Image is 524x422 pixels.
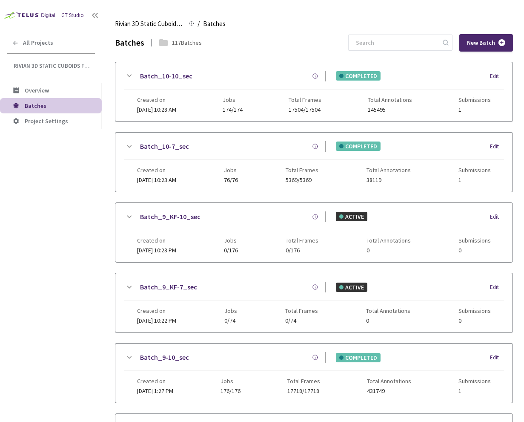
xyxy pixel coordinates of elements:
[467,39,495,46] span: New Batch
[115,203,513,262] div: Batch_9_KF-10_secACTIVEEditCreated on[DATE] 10:23 PMJobs0/176Total Frames0/176Total Annotations0S...
[490,353,504,362] div: Edit
[367,378,411,384] span: Total Annotations
[137,96,176,103] span: Created on
[224,237,238,244] span: Jobs
[458,177,491,183] span: 1
[286,177,318,183] span: 5369/5369
[458,388,491,394] span: 1
[224,318,237,324] span: 0/74
[25,87,49,94] span: Overview
[336,142,381,151] div: COMPLETED
[137,237,176,244] span: Created on
[368,107,412,113] span: 145495
[367,388,411,394] span: 431749
[23,39,53,46] span: All Projects
[224,167,238,173] span: Jobs
[367,177,411,183] span: 38119
[285,318,318,324] span: 0/74
[367,167,411,173] span: Total Annotations
[137,317,176,324] span: [DATE] 10:22 PM
[224,247,238,254] span: 0/176
[285,307,318,314] span: Total Frames
[458,107,491,113] span: 1
[140,352,189,363] a: Batch_9-10_sec
[367,247,411,254] span: 0
[61,11,84,20] div: GT Studio
[458,237,491,244] span: Submissions
[220,378,241,384] span: Jobs
[336,283,367,292] div: ACTIVE
[287,388,320,394] span: 17718/17718
[458,307,491,314] span: Submissions
[289,96,321,103] span: Total Frames
[203,19,226,29] span: Batches
[289,107,321,113] span: 17504/17504
[140,211,200,222] a: Batch_9_KF-10_sec
[287,378,320,384] span: Total Frames
[224,177,238,183] span: 76/76
[115,62,513,121] div: Batch_10-10_secCOMPLETEDEditCreated on[DATE] 10:28 AMJobs174/174Total Frames17504/17504Total Anno...
[137,167,176,173] span: Created on
[220,388,241,394] span: 176/176
[137,387,173,395] span: [DATE] 1:27 PM
[137,176,176,184] span: [DATE] 10:23 AM
[223,107,243,113] span: 174/174
[223,96,243,103] span: Jobs
[458,318,491,324] span: 0
[198,19,200,29] li: /
[115,19,184,29] span: Rivian 3D Static Cuboids fixed[2024-25]
[336,71,381,81] div: COMPLETED
[224,307,237,314] span: Jobs
[115,133,513,192] div: Batch_10-7_secCOMPLETEDEditCreated on[DATE] 10:23 AMJobs76/76Total Frames5369/5369Total Annotatio...
[286,247,318,254] span: 0/176
[336,353,381,362] div: COMPLETED
[25,117,68,125] span: Project Settings
[367,237,411,244] span: Total Annotations
[115,273,513,332] div: Batch_9_KF-7_secACTIVEEditCreated on[DATE] 10:22 PMJobs0/74Total Frames0/74Total Annotations0Subm...
[14,62,90,69] span: Rivian 3D Static Cuboids fixed[2024-25]
[366,307,410,314] span: Total Annotations
[490,142,504,151] div: Edit
[137,378,173,384] span: Created on
[137,307,176,314] span: Created on
[115,36,144,49] div: Batches
[140,282,197,292] a: Batch_9_KF-7_sec
[458,247,491,254] span: 0
[458,378,491,384] span: Submissions
[140,71,192,81] a: Batch_10-10_sec
[351,35,441,50] input: Search
[490,72,504,81] div: Edit
[115,344,513,403] div: Batch_9-10_secCOMPLETEDEditCreated on[DATE] 1:27 PMJobs176/176Total Frames17718/17718Total Annota...
[286,167,318,173] span: Total Frames
[286,237,318,244] span: Total Frames
[366,318,410,324] span: 0
[490,213,504,221] div: Edit
[368,96,412,103] span: Total Annotations
[25,102,46,110] span: Batches
[458,167,491,173] span: Submissions
[490,283,504,292] div: Edit
[458,96,491,103] span: Submissions
[336,212,367,221] div: ACTIVE
[172,38,202,47] div: 117 Batches
[137,106,176,113] span: [DATE] 10:28 AM
[137,246,176,254] span: [DATE] 10:23 PM
[140,141,189,152] a: Batch_10-7_sec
